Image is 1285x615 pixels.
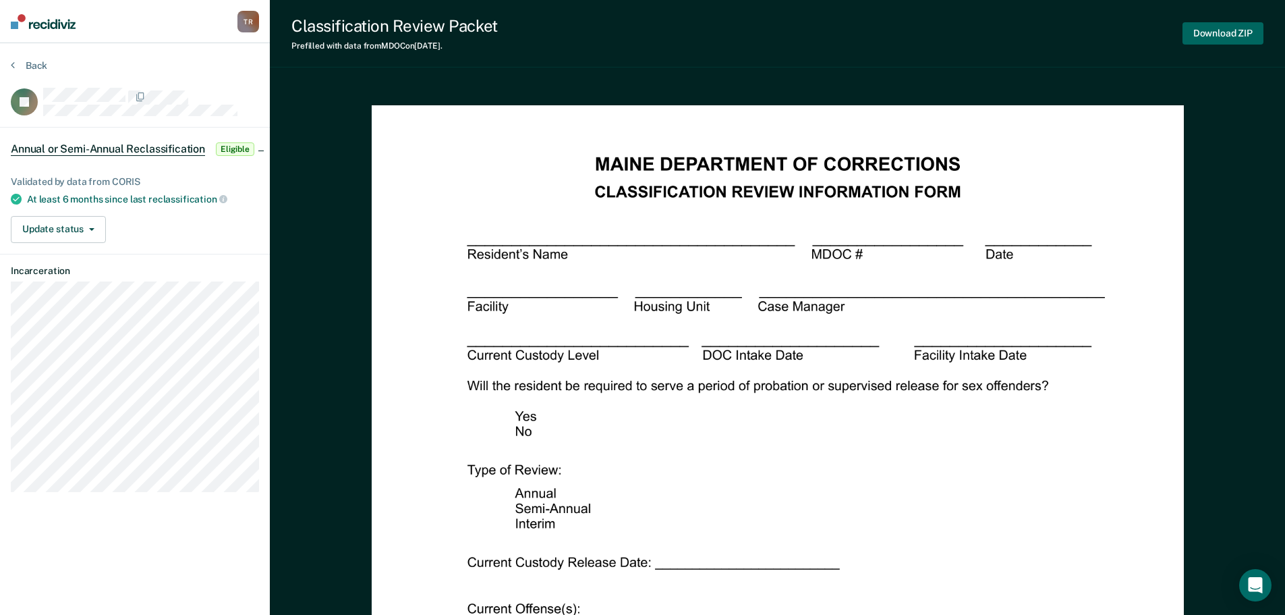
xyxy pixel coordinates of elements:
[11,14,76,29] img: Recidiviz
[11,142,205,156] span: Annual or Semi-Annual Reclassification
[1239,569,1272,601] div: Open Intercom Messenger
[237,11,259,32] div: T R
[216,142,254,156] span: Eligible
[27,193,259,205] div: At least 6 months since last
[148,194,227,205] span: reclassification
[11,265,259,277] dt: Incarceration
[291,16,498,36] div: Classification Review Packet
[291,41,498,51] div: Prefilled with data from MDOC on [DATE] .
[11,59,47,72] button: Back
[237,11,259,32] button: TR
[11,176,259,188] div: Validated by data from CORIS
[11,216,106,243] button: Update status
[1182,22,1263,45] button: Download ZIP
